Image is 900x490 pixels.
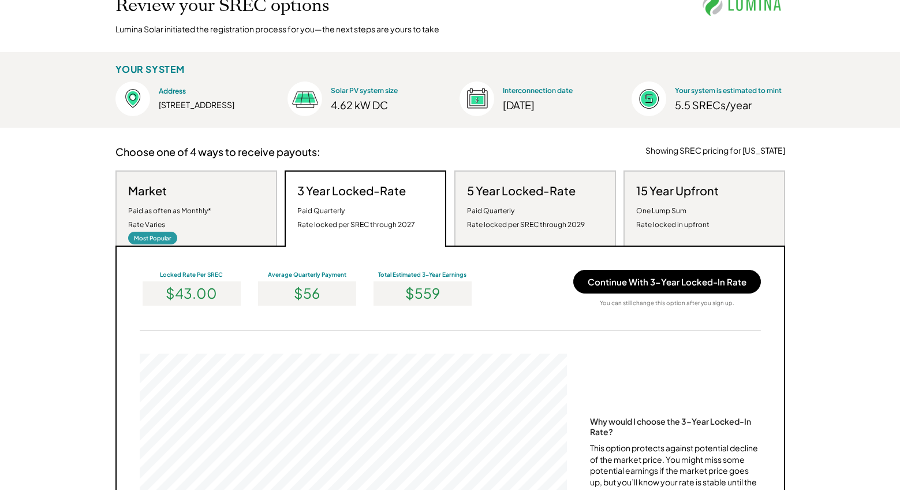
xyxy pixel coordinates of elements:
[503,98,604,112] div: [DATE]
[140,270,244,279] div: Locked Rate Per SREC
[287,81,322,116] img: Size%403x.png
[374,281,472,305] div: $559
[645,145,785,157] div: Showing SREC pricing for [US_STATE]
[128,204,211,232] div: Paid as often as Monthly* Rate Varies
[503,86,604,96] div: Interconnection date
[255,270,359,279] div: Average Quarterly Payment
[297,204,415,232] div: Paid Quarterly Rate locked per SREC through 2027
[675,86,782,96] div: Your system is estimated to mint
[143,281,241,305] div: $43.00
[159,99,260,111] div: [STREET_ADDRESS]
[331,86,432,96] div: Solar PV system size
[573,270,761,294] button: Continue With 3-Year Locked-In Rate
[467,183,576,198] h3: 5 Year Locked-Rate
[297,183,406,198] h3: 3 Year Locked-Rate
[258,281,356,305] div: $56
[115,145,320,158] h3: Choose one of 4 ways to receive payouts:
[632,81,666,116] img: Estimated%403x.png
[115,24,439,35] div: Lumina Solar initiated the registration process for you—the next steps are yours to take
[128,232,177,244] div: Most Popular
[460,81,494,116] img: Interconnection%403x.png
[115,81,150,116] img: Location%403x.png
[675,98,785,112] div: 5.5 SRECs/year
[590,416,761,437] div: Why would I choose the 3-Year Locked-In Rate?
[636,204,709,232] div: One Lump Sum Rate locked in upfront
[331,98,432,112] div: 4.62 kW DC
[600,299,734,307] div: You can still change this option after you sign up.
[115,64,185,76] div: YOUR SYSTEM
[636,183,719,198] h3: 15 Year Upfront
[371,270,475,279] div: Total Estimated 3-Year Earnings
[159,87,260,96] div: Address
[128,183,167,198] h3: Market
[467,204,585,232] div: Paid Quarterly Rate locked per SREC through 2029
